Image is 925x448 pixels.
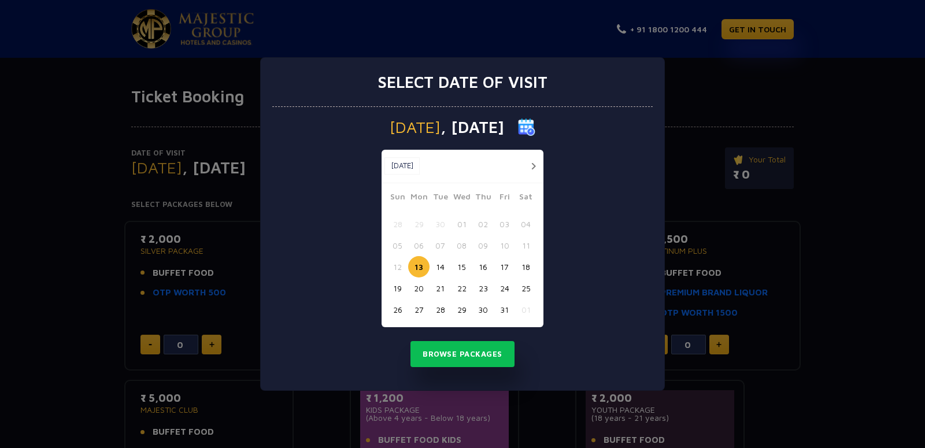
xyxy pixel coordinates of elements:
button: 24 [494,277,515,299]
button: 29 [451,299,472,320]
button: 18 [515,256,536,277]
button: 17 [494,256,515,277]
button: 05 [387,235,408,256]
button: 22 [451,277,472,299]
button: 30 [430,213,451,235]
button: 25 [515,277,536,299]
button: 20 [408,277,430,299]
span: , [DATE] [441,119,504,135]
span: Mon [408,190,430,206]
span: Thu [472,190,494,206]
button: 11 [515,235,536,256]
button: 14 [430,256,451,277]
button: Browse Packages [410,341,515,368]
button: 27 [408,299,430,320]
button: 19 [387,277,408,299]
button: 26 [387,299,408,320]
button: 07 [430,235,451,256]
button: 10 [494,235,515,256]
button: 21 [430,277,451,299]
button: 02 [472,213,494,235]
button: 16 [472,256,494,277]
button: 23 [472,277,494,299]
button: 28 [430,299,451,320]
button: 29 [408,213,430,235]
button: [DATE] [384,157,420,175]
button: 12 [387,256,408,277]
button: 01 [451,213,472,235]
span: Sun [387,190,408,206]
span: Wed [451,190,472,206]
button: 03 [494,213,515,235]
button: 28 [387,213,408,235]
button: 08 [451,235,472,256]
img: calender icon [518,119,535,136]
span: Sat [515,190,536,206]
span: [DATE] [390,119,441,135]
h3: Select date of visit [378,72,547,92]
span: Tue [430,190,451,206]
button: 30 [472,299,494,320]
button: 09 [472,235,494,256]
button: 06 [408,235,430,256]
button: 31 [494,299,515,320]
span: Fri [494,190,515,206]
button: 01 [515,299,536,320]
button: 15 [451,256,472,277]
button: 13 [408,256,430,277]
button: 04 [515,213,536,235]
